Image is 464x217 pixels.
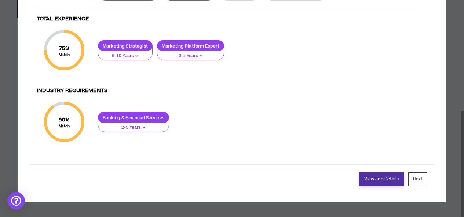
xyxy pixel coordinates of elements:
[59,124,70,129] small: Match
[98,43,152,49] p: Marketing Strategist
[103,124,164,131] p: 2-5 Years
[98,46,153,60] button: 6-10 Years
[98,115,169,120] p: Banking & Financial Services
[59,116,70,124] span: 90 %
[103,53,148,59] p: 6-10 Years
[7,192,25,210] div: Open Intercom Messenger
[98,118,169,132] button: 2-5 Years
[59,45,70,52] span: 75 %
[59,52,70,57] small: Match
[162,53,220,59] p: 0-1 Years
[359,172,404,186] a: View Job Details
[37,16,427,23] h4: Total Experience
[157,46,224,60] button: 0-1 Years
[157,43,224,49] p: Marketing Platform Expert
[37,87,427,94] h4: Industry Requirements
[408,172,427,186] button: Next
